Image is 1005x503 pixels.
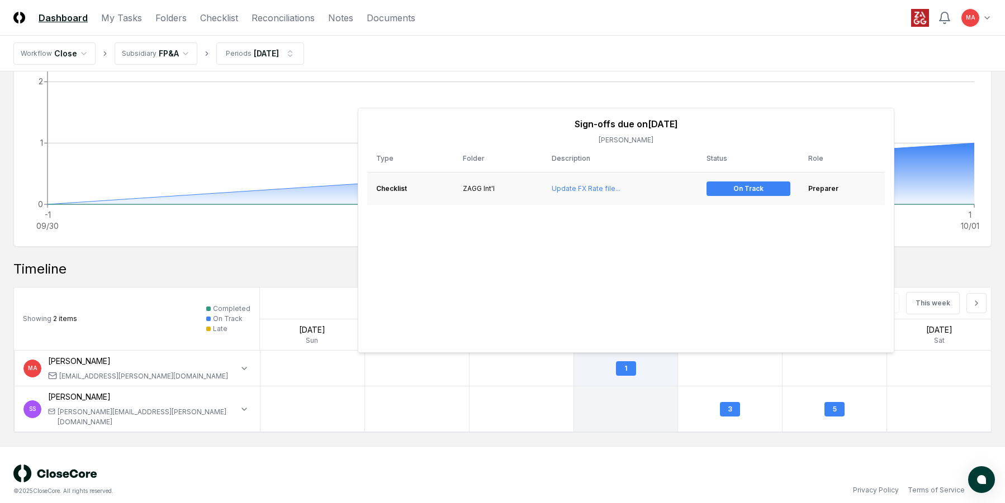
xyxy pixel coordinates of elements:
div: [DATE] [254,47,279,59]
div: Workflow [21,49,52,59]
tspan: 0 [38,199,43,209]
nav: breadcrumb [13,42,304,65]
div: [DATE] [887,324,991,336]
div: Periods [226,49,252,59]
button: atlas-launcher [968,466,995,493]
div: © 2025 CloseCore. All rights reserved. [13,487,503,495]
span: SS [29,405,36,413]
span: MA [966,13,975,22]
div: [EMAIL_ADDRESS][PERSON_NAME][DOMAIN_NAME] [59,371,228,381]
tspan: -1 [45,210,51,219]
div: Sat [887,336,991,346]
a: Terms of Service [908,485,965,495]
a: My Tasks [101,11,142,25]
div: [PERSON_NAME][EMAIL_ADDRESS][PERSON_NAME][DOMAIN_NAME] [58,407,238,427]
img: Logo [13,12,25,23]
a: Dashboard [39,11,88,25]
tspan: 2 [39,76,43,86]
a: Privacy Policy [853,485,899,495]
img: ZAGG logo [911,9,929,27]
div: On Track [213,314,243,324]
div: [DATE] [260,324,364,336]
span: Showing [23,314,51,323]
a: Reconciliations [252,11,315,25]
div: [PERSON_NAME] [48,391,238,403]
tspan: 1 [969,210,971,219]
div: 2 items [23,314,77,324]
div: Timeline [13,260,992,278]
a: Folders [155,11,187,25]
div: Late [213,324,227,334]
div: Completed [213,304,250,314]
img: logo [13,464,97,482]
button: This week [906,292,960,314]
div: 1 [616,361,636,376]
button: MA [960,8,980,28]
button: Periods[DATE] [216,42,304,65]
div: [PERSON_NAME] [48,355,228,367]
div: 3 [720,402,740,416]
div: Sun [260,336,364,346]
a: Documents [367,11,415,25]
span: MA [28,364,37,372]
div: 5 [824,402,845,416]
tspan: 1 [40,138,43,147]
a: Checklist [200,11,238,25]
div: Subsidiary [122,49,157,59]
a: Notes [328,11,353,25]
